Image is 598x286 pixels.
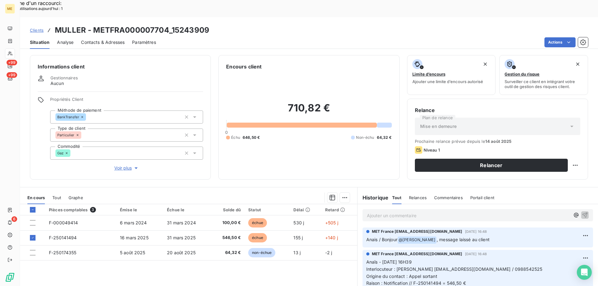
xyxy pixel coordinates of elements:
[70,150,75,156] input: Ajouter une valeur
[30,39,50,45] span: Situation
[49,250,77,255] span: F-250174355
[120,250,145,255] span: 5 août 2025
[215,235,241,241] span: 546,50 €
[215,250,241,256] span: 64,32 €
[325,235,338,240] span: +140 j
[49,207,112,213] div: Pièces comptables
[57,115,79,119] span: BankTransfer
[27,195,45,200] span: En cours
[167,250,196,255] span: 20 août 2025
[499,55,588,95] button: Gestion du risqueSurveiller ce client en intégrant votre outil de gestion des risques client.
[398,237,436,244] span: @ [PERSON_NAME]
[356,135,374,140] span: Non-échu
[50,75,78,80] span: Gestionnaires
[7,72,17,78] span: +99
[544,37,576,47] button: Actions
[226,102,392,120] h2: 710,82 €
[50,97,203,105] span: Propriétés Client
[366,259,412,265] span: Anaïs - [DATE] 16H39
[30,27,44,33] a: Clients
[57,133,74,137] span: Particulier
[12,216,17,222] span: 6
[5,272,15,282] img: Logo LeanPay
[7,60,17,65] span: +99
[415,159,568,172] button: Relancer
[225,130,228,135] span: 0
[167,235,196,240] span: 31 mars 2025
[366,274,437,279] span: Origine du contact : Appel sortant
[412,79,483,84] span: Ajouter une limite d’encours autorisé
[248,207,286,212] div: Statut
[470,195,494,200] span: Portail client
[167,207,207,212] div: Échue le
[120,207,159,212] div: Émise le
[5,61,15,71] a: +99
[120,235,149,240] span: 16 mars 2025
[86,114,91,120] input: Ajouter une valeur
[293,250,301,255] span: 13 j
[50,80,64,87] span: Aucun
[505,79,583,89] span: Surveiller ce client en intégrant votre outil de gestion des risques client.
[57,39,74,45] span: Analyse
[358,194,389,201] h6: Historique
[55,25,209,36] h3: MULLER - METFRA000007704_15243909
[50,165,203,171] button: Voir plus
[372,229,463,234] span: MET France [EMAIL_ADDRESS][DOMAIN_NAME]
[293,235,303,240] span: 155 j
[465,252,487,256] span: [DATE] 16:48
[248,218,267,227] span: échue
[293,207,317,212] div: Délai
[424,148,440,152] span: Niveau 1
[248,233,267,242] span: échue
[485,139,512,144] span: 14 août 2025
[366,237,397,242] span: Anais / Bonjour
[465,230,487,233] span: [DATE] 16:48
[57,151,64,155] span: Gaz
[325,220,338,225] span: +505 j
[90,207,96,213] span: 3
[5,73,15,83] a: +99
[366,266,543,272] span: Interlocuteur : [PERSON_NAME] [EMAIL_ADDRESS][DOMAIN_NAME] / 0988542525
[215,220,241,226] span: 100,00 €
[577,265,592,280] div: Open Intercom Messenger
[81,132,86,138] input: Ajouter une valeur
[231,135,240,140] span: Échu
[38,63,203,70] h6: Informations client
[415,139,580,144] span: Prochaine relance prévue depuis le
[407,55,496,95] button: Limite d’encoursAjouter une limite d’encours autorisé
[437,237,490,242] span: , message laissé au client
[49,235,77,240] span: F-250141494
[409,195,427,200] span: Relances
[434,195,463,200] span: Commentaires
[293,220,304,225] span: 530 j
[69,195,83,200] span: Graphe
[30,28,44,33] span: Clients
[420,123,457,129] span: Mise en demeure
[52,195,61,200] span: Tout
[392,195,401,200] span: Tout
[248,248,275,257] span: non-échue
[81,39,125,45] span: Contacts & Adresses
[505,72,539,77] span: Gestion du risque
[372,251,463,257] span: MET France [EMAIL_ADDRESS][DOMAIN_NAME]
[412,72,445,77] span: Limite d’encours
[132,39,156,45] span: Paramètres
[215,207,241,212] div: Solde dû
[325,250,332,255] span: -2 j
[377,135,392,140] span: 64,32 €
[366,280,466,286] span: Raison : Notification // F-250141494 = 546,50 €
[114,165,139,171] span: Voir plus
[226,63,262,70] h6: Encours client
[243,135,260,140] span: 646,50 €
[167,220,196,225] span: 31 mars 2024
[415,106,580,114] h6: Relance
[120,220,147,225] span: 6 mars 2024
[325,207,354,212] div: Retard
[49,220,78,225] span: F-000049414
